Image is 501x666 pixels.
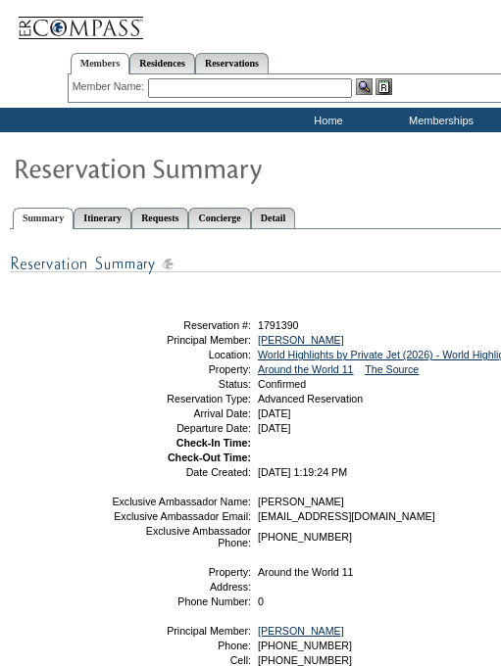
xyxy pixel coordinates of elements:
[382,108,495,132] td: Memberships
[13,148,405,187] img: Reservaton Summary
[365,363,419,375] a: The Source
[258,363,354,375] a: Around the World 11
[111,496,251,507] td: Exclusive Ambassador Name:
[258,595,264,607] span: 0
[356,78,373,95] img: View
[258,654,352,666] span: [PHONE_NUMBER]
[111,595,251,607] td: Phone Number:
[258,625,344,637] a: [PERSON_NAME]
[258,334,344,346] a: [PERSON_NAME]
[251,208,296,228] a: Detail
[111,393,251,404] td: Reservation Type:
[258,640,352,651] span: [PHONE_NUMBER]
[111,581,251,593] td: Address:
[131,208,188,228] a: Requests
[258,422,291,434] span: [DATE]
[71,53,130,74] a: Members
[168,452,251,463] strong: Check-Out Time:
[111,407,251,419] td: Arrival Date:
[270,108,382,132] td: Home
[111,422,251,434] td: Departure Date:
[111,566,251,578] td: Property:
[111,525,251,548] td: Exclusive Ambassador Phone:
[111,466,251,478] td: Date Created:
[258,510,435,522] span: [EMAIL_ADDRESS][DOMAIN_NAME]
[111,319,251,331] td: Reservation #:
[195,53,269,73] a: Reservations
[258,566,354,578] span: Around the World 11
[176,437,251,449] strong: Check-In Time:
[111,334,251,346] td: Principal Member:
[258,319,299,331] span: 1791390
[111,363,251,375] td: Property:
[111,510,251,522] td: Exclusive Ambassador Email:
[111,349,251,360] td: Location:
[258,393,363,404] span: Advanced Reservation
[73,78,148,95] div: Member Name:
[111,378,251,390] td: Status:
[258,378,306,390] span: Confirmed
[129,53,195,73] a: Residences
[188,208,250,228] a: Concierge
[13,208,74,229] a: Summary
[111,640,251,651] td: Phone:
[376,78,392,95] img: Reservations
[74,208,131,228] a: Itinerary
[258,407,291,419] span: [DATE]
[111,625,251,637] td: Principal Member:
[258,496,344,507] span: [PERSON_NAME]
[258,466,347,478] span: [DATE] 1:19:24 PM
[258,531,352,543] span: [PHONE_NUMBER]
[111,654,251,666] td: Cell:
